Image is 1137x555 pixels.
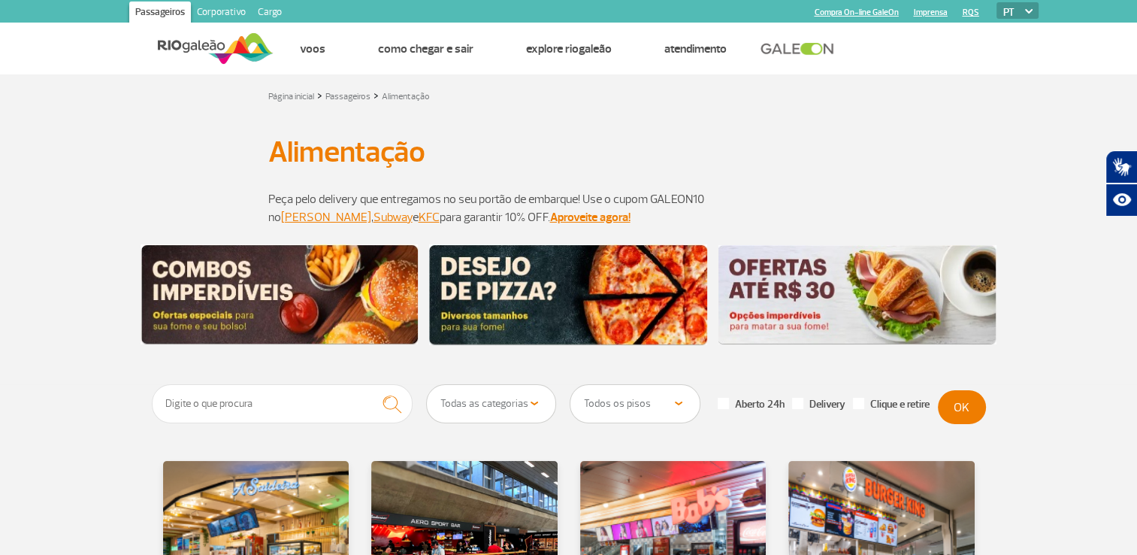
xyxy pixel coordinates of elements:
[373,210,413,225] a: Subway
[378,41,473,56] a: Como chegar e sair
[792,398,845,411] label: Delivery
[382,91,430,102] a: Alimentação
[191,2,252,26] a: Corporativo
[718,398,785,411] label: Aberto 24h
[1105,150,1137,183] button: Abrir tradutor de língua de sinais.
[815,8,899,17] a: Compra On-line GaleOn
[1105,183,1137,217] button: Abrir recursos assistivos.
[664,41,727,56] a: Atendimento
[526,41,612,56] a: Explore RIOgaleão
[550,210,630,225] a: Aproveite agora!
[325,91,370,102] a: Passageiros
[373,86,379,104] a: >
[317,86,322,104] a: >
[1105,150,1137,217] div: Plugin de acessibilidade da Hand Talk.
[152,384,413,423] input: Digite o que procura
[268,139,869,165] h1: Alimentação
[268,91,314,102] a: Página inicial
[853,398,930,411] label: Clique e retire
[129,2,191,26] a: Passageiros
[419,210,440,225] a: KFC
[252,2,288,26] a: Cargo
[300,41,325,56] a: Voos
[938,390,986,424] button: OK
[963,8,979,17] a: RQS
[268,190,869,226] p: Peça pelo delivery que entregamos no seu portão de embarque! Use o cupom GALEON10 no , e para gar...
[281,210,371,225] a: [PERSON_NAME]
[914,8,948,17] a: Imprensa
